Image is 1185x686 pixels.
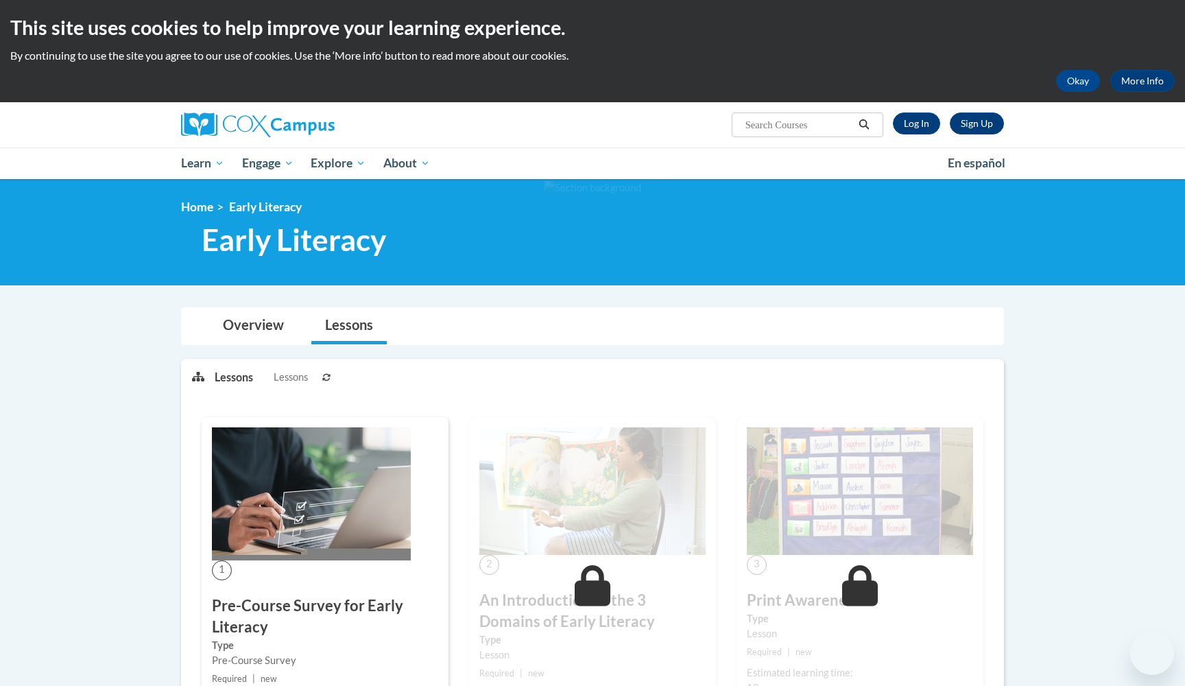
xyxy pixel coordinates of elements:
[479,555,499,575] span: 2
[181,113,335,137] img: Cox Campus
[479,668,514,678] span: Required
[479,632,706,648] label: Type
[950,113,1004,134] a: Register
[311,155,366,171] span: Explore
[215,370,253,385] p: Lessons
[479,590,706,632] h3: An Introduction to the 3 Domains of Early Literacy
[1056,70,1100,92] button: Okay
[747,427,973,555] img: Course Image
[172,147,233,179] a: Learn
[252,674,255,684] span: |
[181,155,224,171] span: Learn
[948,156,1005,170] span: En español
[893,113,940,134] a: Log In
[747,611,973,626] label: Type
[747,647,782,657] span: Required
[160,147,1025,179] div: Main menu
[1110,70,1175,92] a: More Info
[854,117,874,133] button: Search
[181,113,442,137] a: Cox Campus
[302,147,374,179] a: Explore
[747,665,973,681] div: Estimated learning time:
[274,370,308,385] span: Lessons
[10,48,1175,63] p: By continuing to use the site you agree to our use of cookies. Use the ‘More info’ button to read...
[212,427,411,560] img: Course Image
[747,555,767,575] span: 3
[212,560,232,580] span: 1
[747,590,973,611] h3: Print Awareness
[311,308,387,344] a: Lessons
[229,200,302,214] span: Early Literacy
[212,653,438,668] div: Pre-Course Survey
[787,647,790,657] span: |
[528,668,544,678] span: new
[939,149,1014,178] a: En español
[747,626,973,641] div: Lesson
[795,647,812,657] span: new
[212,674,247,684] span: Required
[479,427,706,555] img: Course Image
[212,638,438,653] label: Type
[233,147,302,179] a: Engage
[479,648,706,663] div: Lesson
[212,595,438,638] h3: Pre-Course Survey for Early Literacy
[520,668,523,678] span: |
[383,155,430,171] span: About
[544,180,641,196] img: Section background
[1130,631,1174,675] iframe: Button to launch messaging window
[181,200,213,214] a: Home
[242,155,294,171] span: Engage
[261,674,277,684] span: new
[202,222,386,258] span: Early Literacy
[10,14,1175,41] h2: This site uses cookies to help improve your learning experience.
[374,147,439,179] a: About
[744,117,854,133] input: Search Courses
[209,308,298,344] a: Overview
